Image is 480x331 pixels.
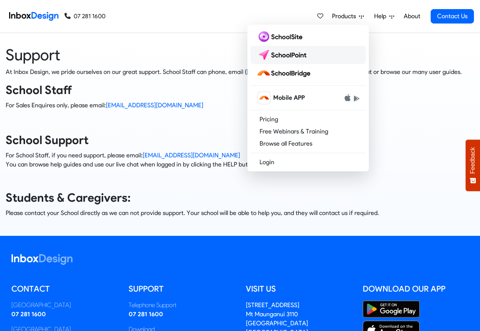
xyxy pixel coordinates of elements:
[247,68,344,75] a: [EMAIL_ADDRESS][DOMAIN_NAME]
[6,101,474,110] p: For Sales Enquires only, please email:
[129,283,234,295] h5: Support
[6,67,474,77] p: At Inbox Design, we pride ourselves on our great support. School Staff can phone, email ( ), live...
[65,12,105,21] a: 07 281 1600
[258,92,270,104] img: schoolbridge icon
[332,12,359,21] span: Products
[363,283,469,295] h5: Download our App
[250,89,366,107] a: schoolbridge icon Mobile APP
[106,102,203,109] a: [EMAIL_ADDRESS][DOMAIN_NAME]
[257,49,310,61] img: schoolpoint logo
[250,125,366,138] a: Free Webinars & Training
[469,147,476,174] span: Feedback
[143,152,240,159] a: [EMAIL_ADDRESS][DOMAIN_NAME]
[11,254,72,265] img: logo_inboxdesign_white.svg
[11,301,117,310] div: [GEOGRAPHIC_DATA]
[250,113,366,125] a: Pricing
[257,67,313,79] img: schoolbridge logo
[129,311,163,318] a: 07 281 1600
[129,301,234,310] div: Telephone Support
[371,9,397,24] a: Help
[363,301,420,318] img: Google Play Store
[6,133,88,147] strong: School Support
[6,209,474,218] p: Please contact your School directly as we can not provide support. Your school will be able to he...
[257,31,305,43] img: schoolsite logo
[11,283,117,295] h5: Contact
[250,156,366,168] a: Login
[6,45,474,64] heading: Support
[329,9,367,24] a: Products
[466,140,480,191] button: Feedback - Show survey
[374,12,389,21] span: Help
[11,311,46,318] a: 07 281 1600
[273,93,305,102] span: Mobile APP
[250,138,366,150] a: Browse all Features
[247,25,369,171] div: Products
[401,9,422,24] a: About
[431,9,474,24] a: Contact Us
[6,83,72,97] strong: School Staff
[246,283,352,295] h5: Visit us
[6,151,474,169] p: For School Staff, if you need support, please email: You can browse help guides and use our live ...
[6,191,131,205] strong: Students & Caregivers:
